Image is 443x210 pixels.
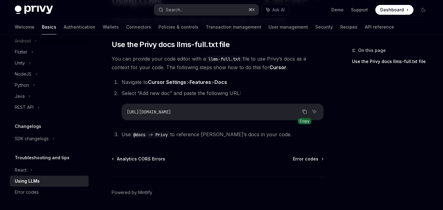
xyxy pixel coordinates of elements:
img: dark logo [15,6,53,14]
a: User management [269,20,308,34]
a: Recipes [340,20,357,34]
button: Toggle dark mode [418,5,428,15]
a: Cursor [269,64,286,71]
div: Using LLMs [15,177,40,185]
div: Search... [166,6,183,14]
a: Transaction management [206,20,261,34]
a: Dashboard [375,5,413,15]
a: Basics [42,20,56,34]
button: Search...⌘K [154,4,258,15]
div: Flutter [15,48,27,56]
div: Error codes [15,188,39,196]
a: Using LLMs [10,176,89,187]
a: Support [351,7,368,13]
div: Java [15,93,25,100]
span: Error codes [293,156,318,162]
div: Python [15,81,29,89]
span: You can provide your code editor with a file to use Privy’s docs as a context for your code. The ... [112,54,324,72]
a: Authentication [64,20,95,34]
code: @docs -> Privy [131,131,170,138]
a: API reference [365,20,394,34]
button: Ask AI [310,108,318,116]
a: Security [315,20,333,34]
a: Use the Privy docs llms-full.txt file [352,57,433,66]
span: Use to reference [PERSON_NAME]’s docs in your code. [122,131,292,137]
strong: Features [190,79,211,85]
span: ⌘ K [249,7,255,12]
span: Analytics CORS Errors [117,156,165,162]
span: Navigate to > > [122,79,227,85]
code: llms-full.txt [206,56,243,62]
a: Wallets [103,20,119,34]
div: REST API [15,104,34,111]
div: NodeJS [15,70,31,78]
a: Policies & controls [158,20,198,34]
div: React [15,166,26,174]
strong: Docs [214,79,227,85]
span: Select “Add new doc” and paste the following URL: [122,90,241,96]
h5: Changelogs [15,123,41,130]
button: Copy the contents from the code block [301,108,309,116]
div: SDK changelogs [15,135,49,142]
a: Connectors [126,20,151,34]
strong: Cursor Settings [148,79,186,85]
a: Analytics CORS Errors [112,156,165,162]
span: Dashboard [380,7,404,13]
span: Ask AI [272,7,285,13]
div: Copy [298,118,311,124]
a: Error codes [293,156,323,162]
span: On this page [358,47,386,54]
span: [URL][DOMAIN_NAME] [127,109,171,115]
button: Ask AI [262,4,289,15]
div: Unity [15,59,25,67]
a: Powered by Mintlify [112,189,152,196]
span: Use the Privy docs llms-full.txt file [112,40,229,50]
a: Error codes [10,187,89,198]
a: Demo [331,7,344,13]
a: Welcome [15,20,34,34]
h5: Troubleshooting and tips [15,154,70,161]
